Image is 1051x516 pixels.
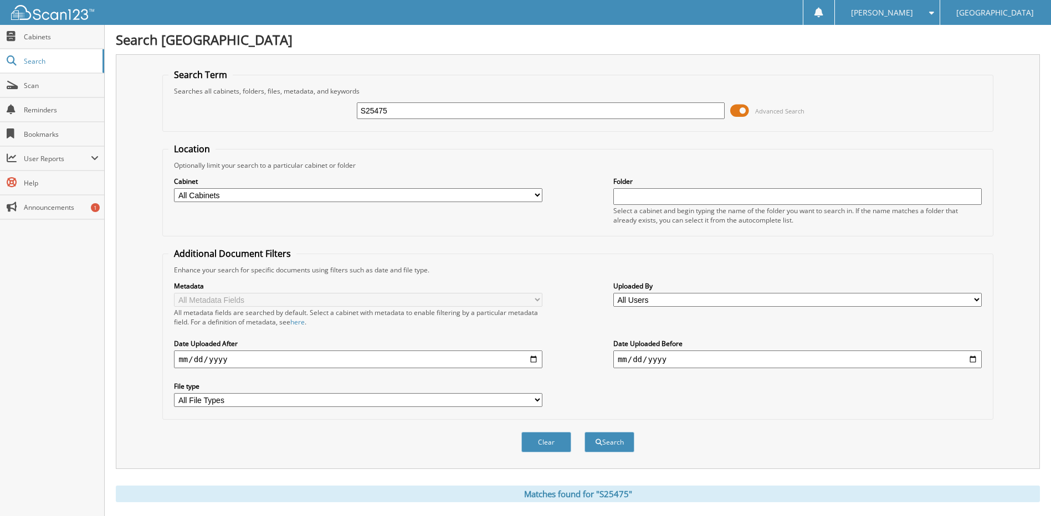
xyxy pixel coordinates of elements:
[116,486,1040,502] div: Matches found for "S25475"
[24,56,97,66] span: Search
[116,30,1040,49] h1: Search [GEOGRAPHIC_DATA]
[956,9,1034,16] span: [GEOGRAPHIC_DATA]
[168,86,987,96] div: Searches all cabinets, folders, files, metadata, and keywords
[174,350,542,368] input: start
[174,281,542,291] label: Metadata
[24,203,99,212] span: Announcements
[24,130,99,139] span: Bookmarks
[168,161,987,170] div: Optionally limit your search to a particular cabinet or folder
[91,203,100,212] div: 1
[24,178,99,188] span: Help
[174,339,542,348] label: Date Uploaded After
[996,463,1051,516] iframe: Chat Widget
[24,81,99,90] span: Scan
[521,432,571,452] button: Clear
[613,206,982,225] div: Select a cabinet and begin typing the name of the folder you want to search in. If the name match...
[613,177,982,186] label: Folder
[11,5,94,20] img: scan123-logo-white.svg
[174,177,542,186] label: Cabinet
[24,105,99,115] span: Reminders
[24,32,99,42] span: Cabinets
[174,381,542,391] label: File type
[585,432,634,452] button: Search
[24,154,91,163] span: User Reports
[168,247,296,260] legend: Additional Document Filters
[168,69,233,81] legend: Search Term
[168,143,216,155] legend: Location
[851,9,913,16] span: [PERSON_NAME]
[613,339,982,348] label: Date Uploaded Before
[613,281,982,291] label: Uploaded By
[290,317,305,327] a: here
[755,107,804,115] span: Advanced Search
[168,265,987,275] div: Enhance your search for specific documents using filters such as date and file type.
[613,350,982,368] input: end
[174,308,542,327] div: All metadata fields are searched by default. Select a cabinet with metadata to enable filtering b...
